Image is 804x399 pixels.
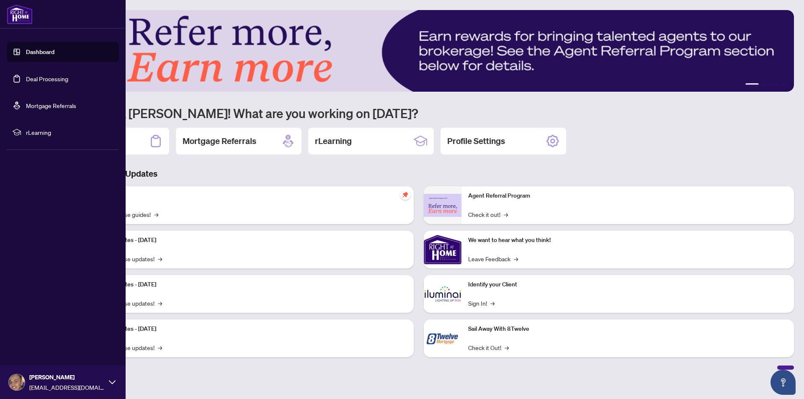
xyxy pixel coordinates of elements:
img: Agent Referral Program [424,194,461,217]
span: → [154,210,158,219]
a: Check it out!→ [468,210,508,219]
a: Dashboard [26,48,54,56]
span: → [490,299,495,308]
p: Platform Updates - [DATE] [88,236,407,245]
span: → [514,254,518,263]
p: Self-Help [88,191,407,201]
button: 3 [769,83,772,87]
button: 5 [782,83,786,87]
span: [EMAIL_ADDRESS][DOMAIN_NAME] [29,383,105,392]
h3: Brokerage & Industry Updates [44,168,794,180]
p: Platform Updates - [DATE] [88,280,407,289]
p: Identify your Client [468,280,787,289]
span: pushpin [400,190,410,200]
img: Identify your Client [424,275,461,313]
button: Open asap [770,370,796,395]
img: Profile Icon [9,374,25,390]
button: 1 [745,83,759,87]
h2: rLearning [315,135,352,147]
h1: Welcome back [PERSON_NAME]! What are you working on [DATE]? [44,105,794,121]
p: Agent Referral Program [468,191,787,201]
p: Sail Away With 8Twelve [468,324,787,334]
p: Platform Updates - [DATE] [88,324,407,334]
span: → [158,254,162,263]
a: Sign In!→ [468,299,495,308]
a: Check it Out!→ [468,343,509,352]
img: We want to hear what you think! [424,231,461,268]
img: logo [7,4,33,24]
span: → [504,210,508,219]
span: [PERSON_NAME] [29,373,105,382]
img: Slide 0 [44,10,794,92]
button: 2 [762,83,765,87]
img: Sail Away With 8Twelve [424,319,461,357]
p: We want to hear what you think! [468,236,787,245]
a: Leave Feedback→ [468,254,518,263]
span: rLearning [26,128,113,137]
a: Mortgage Referrals [26,102,76,109]
a: Deal Processing [26,75,68,82]
h2: Profile Settings [447,135,505,147]
button: 4 [776,83,779,87]
h2: Mortgage Referrals [183,135,256,147]
span: → [505,343,509,352]
span: → [158,343,162,352]
span: → [158,299,162,308]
